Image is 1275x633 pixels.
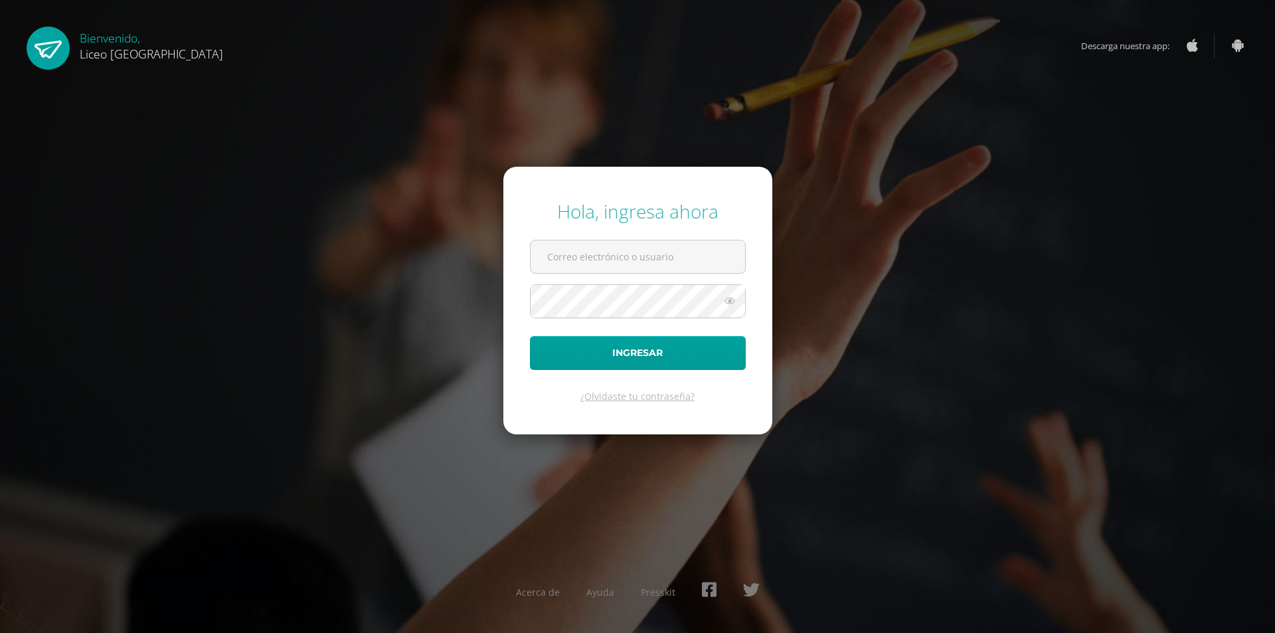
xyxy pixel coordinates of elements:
[586,586,614,598] a: Ayuda
[531,240,745,273] input: Correo electrónico o usuario
[1081,33,1183,58] span: Descarga nuestra app:
[80,46,223,62] span: Liceo [GEOGRAPHIC_DATA]
[516,586,560,598] a: Acerca de
[530,336,746,370] button: Ingresar
[80,27,223,62] div: Bienvenido,
[530,199,746,224] div: Hola, ingresa ahora
[641,586,675,598] a: Presskit
[580,390,695,403] a: ¿Olvidaste tu contraseña?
